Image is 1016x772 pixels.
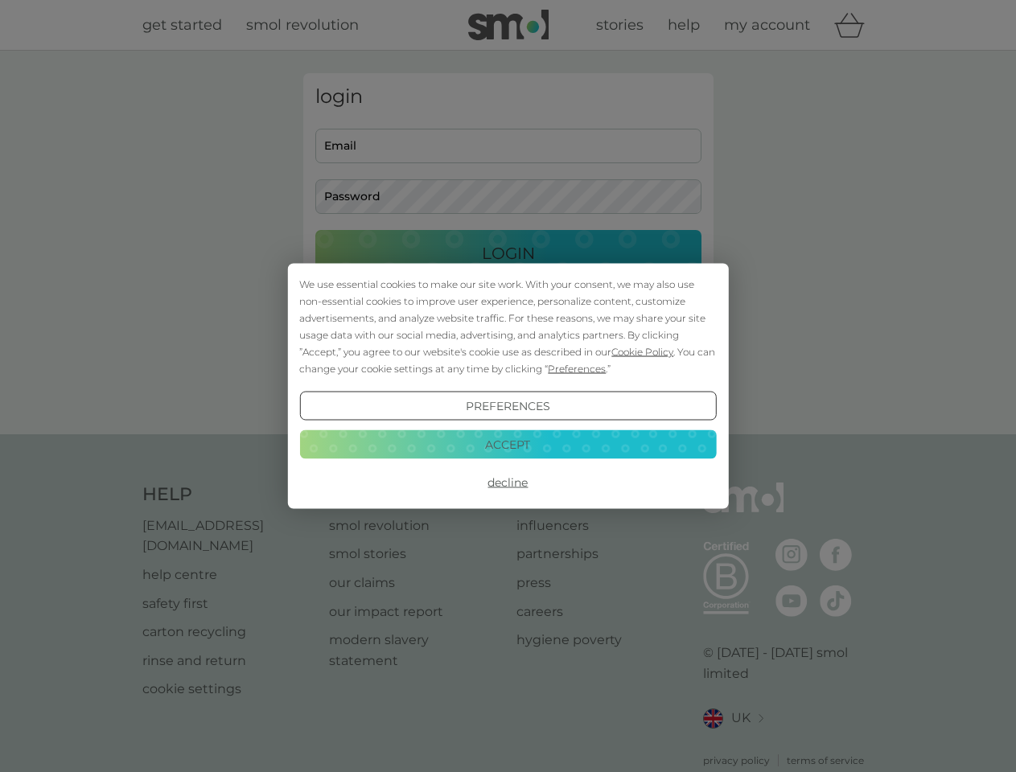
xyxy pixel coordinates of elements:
[299,468,716,497] button: Decline
[299,276,716,377] div: We use essential cookies to make our site work. With your consent, we may also use non-essential ...
[548,363,606,375] span: Preferences
[611,346,673,358] span: Cookie Policy
[287,264,728,509] div: Cookie Consent Prompt
[299,429,716,458] button: Accept
[299,392,716,421] button: Preferences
